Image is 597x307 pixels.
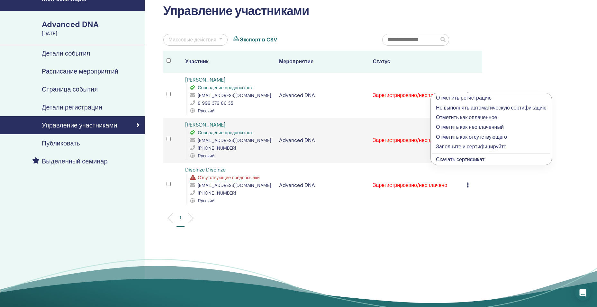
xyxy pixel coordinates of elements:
[185,121,225,128] a: [PERSON_NAME]
[276,73,370,118] td: Advanced DNA
[436,143,547,151] p: Заполните и сертифицируйте
[198,100,233,106] span: 8 999 379 86 35
[436,156,484,163] a: Скачать сертификат
[198,130,252,136] span: Совпадение предпосылок
[42,139,80,147] h4: Публиковать
[436,133,547,141] p: Отметить как отсутствующего
[276,51,370,73] th: Мероприятие
[198,92,271,98] span: [EMAIL_ADDRESS][DOMAIN_NAME]
[198,182,271,188] span: [EMAIL_ADDRESS][DOMAIN_NAME]
[38,19,145,38] a: Advanced DNA[DATE]
[42,49,90,57] h4: Детали события
[168,36,216,44] div: Массовые действия
[42,67,118,75] h4: Расписание мероприятий
[185,76,225,83] a: [PERSON_NAME]
[198,190,236,196] span: [PHONE_NUMBER]
[42,103,102,111] h4: Детали регистрации
[370,51,464,73] th: Статус
[182,51,276,73] th: Участник
[276,163,370,208] td: Advanced DNA
[198,85,252,91] span: Совпадение предпосылок
[198,137,271,143] span: [EMAIL_ADDRESS][DOMAIN_NAME]
[42,85,98,93] h4: Страница события
[240,36,277,44] a: Экспорт в CSV
[276,118,370,163] td: Advanced DNA
[198,198,214,204] span: Русский
[436,94,547,102] p: Отменить регистрацию
[198,108,214,114] span: Русский
[42,30,141,38] div: [DATE]
[42,121,117,129] h4: Управление участниками
[198,145,236,151] span: [PHONE_NUMBER]
[198,175,259,180] span: Отсутствующие предпосылки
[42,157,108,165] h4: Выделенный семинар
[180,214,181,221] p: 1
[198,153,214,159] span: Русский
[436,114,547,121] p: Отметить как оплаченное
[185,166,226,173] a: Disolnze Disolnze
[436,123,547,131] p: Отметить как неоплаченный
[436,104,547,112] p: Не выполнять автоматическую сертификацию
[42,19,141,30] div: Advanced DNA
[163,4,482,19] h2: Управление участниками
[575,285,591,301] div: Open Intercom Messenger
